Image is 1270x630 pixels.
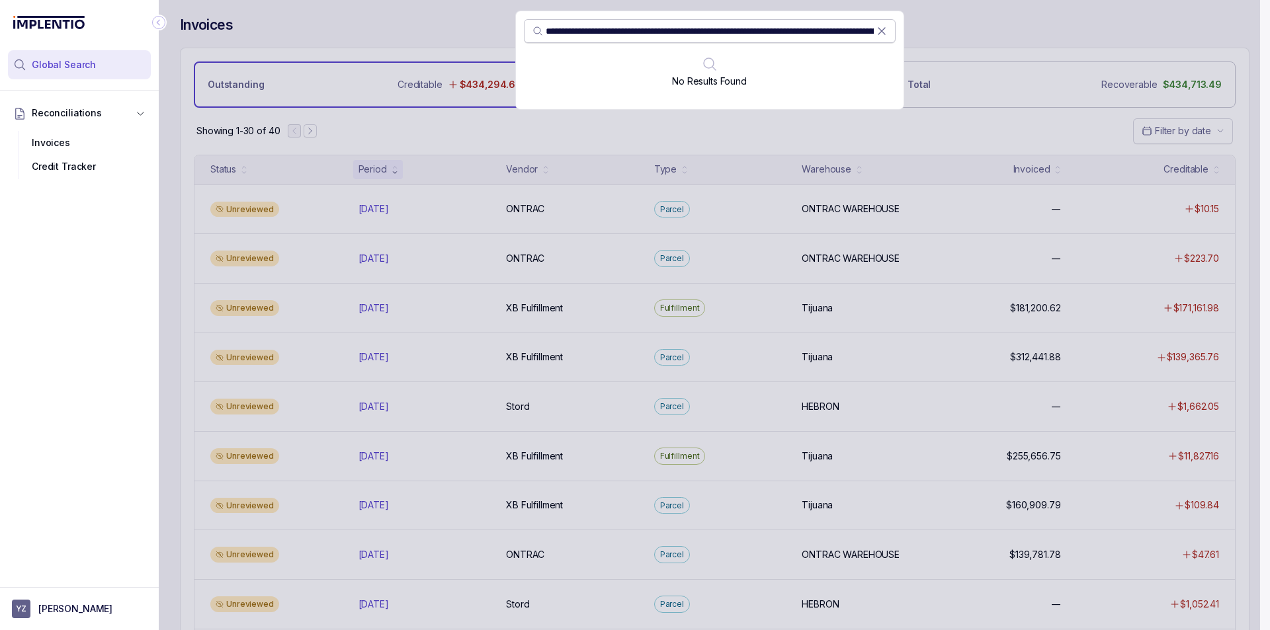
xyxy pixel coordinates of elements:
[32,58,96,71] span: Global Search
[8,128,151,182] div: Reconciliations
[19,131,140,155] div: Invoices
[38,602,112,615] p: [PERSON_NAME]
[8,98,151,128] button: Reconciliations
[32,106,102,120] span: Reconciliations
[12,600,147,618] button: User initials[PERSON_NAME]
[19,155,140,178] div: Credit Tracker
[151,15,167,30] div: Collapse Icon
[672,75,747,88] p: No Results Found
[12,600,30,618] span: User initials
